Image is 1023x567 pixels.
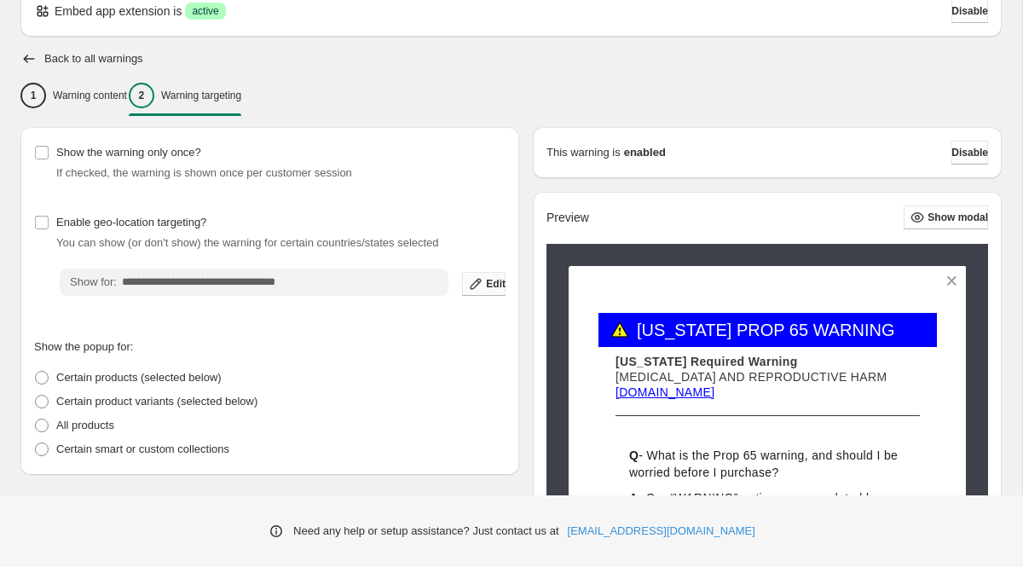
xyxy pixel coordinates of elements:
p: [MEDICAL_DATA] AND REPRODUCTIVE HARM [616,371,920,383]
button: 1Warning content [20,78,127,113]
span: Disable [951,146,988,159]
span: Certain products (selected below) [56,371,222,384]
h2: Back to all warnings [44,52,143,66]
span: Disable [951,4,988,18]
div: 1 [20,83,46,108]
p: All products [56,417,114,434]
p: Embed app extension is [55,3,182,20]
span: Show modal [928,211,988,224]
button: Edit [462,272,506,296]
p: Certain smart or custom collections [56,441,229,458]
div: 2 [129,83,154,108]
span: Show the popup for: [34,340,133,353]
p: Warning targeting [161,89,241,102]
strong: enabled [624,144,666,161]
span: active [192,4,218,18]
span: [US_STATE] Required Warning [616,355,798,368]
p: Warning content [53,89,127,102]
span: A [629,491,638,505]
h3: [US_STATE] PROP 65 WARNING [598,313,937,347]
a: [DOMAIN_NAME] [616,385,715,399]
button: 2Warning targeting [129,78,241,113]
span: You can show (or don't show) the warning for certain countries/states selected [56,236,439,249]
span: Show the warning only once? [56,146,201,159]
p: This warning is [546,144,621,161]
a: [EMAIL_ADDRESS][DOMAIN_NAME] [568,523,755,540]
span: If checked, the warning is shown once per customer session [56,166,352,179]
span: Q [629,448,639,462]
span: Certain product variants (selected below) [56,395,257,408]
button: Disable [951,141,988,165]
p: - What is the Prop 65 warning, and should I be worried before I purchase? [629,447,906,481]
span: Edit [486,277,506,291]
h2: Preview [546,211,589,225]
span: Show for: [70,275,117,288]
button: Show modal [904,205,988,229]
span: Enable geo-location targeting? [56,216,206,229]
